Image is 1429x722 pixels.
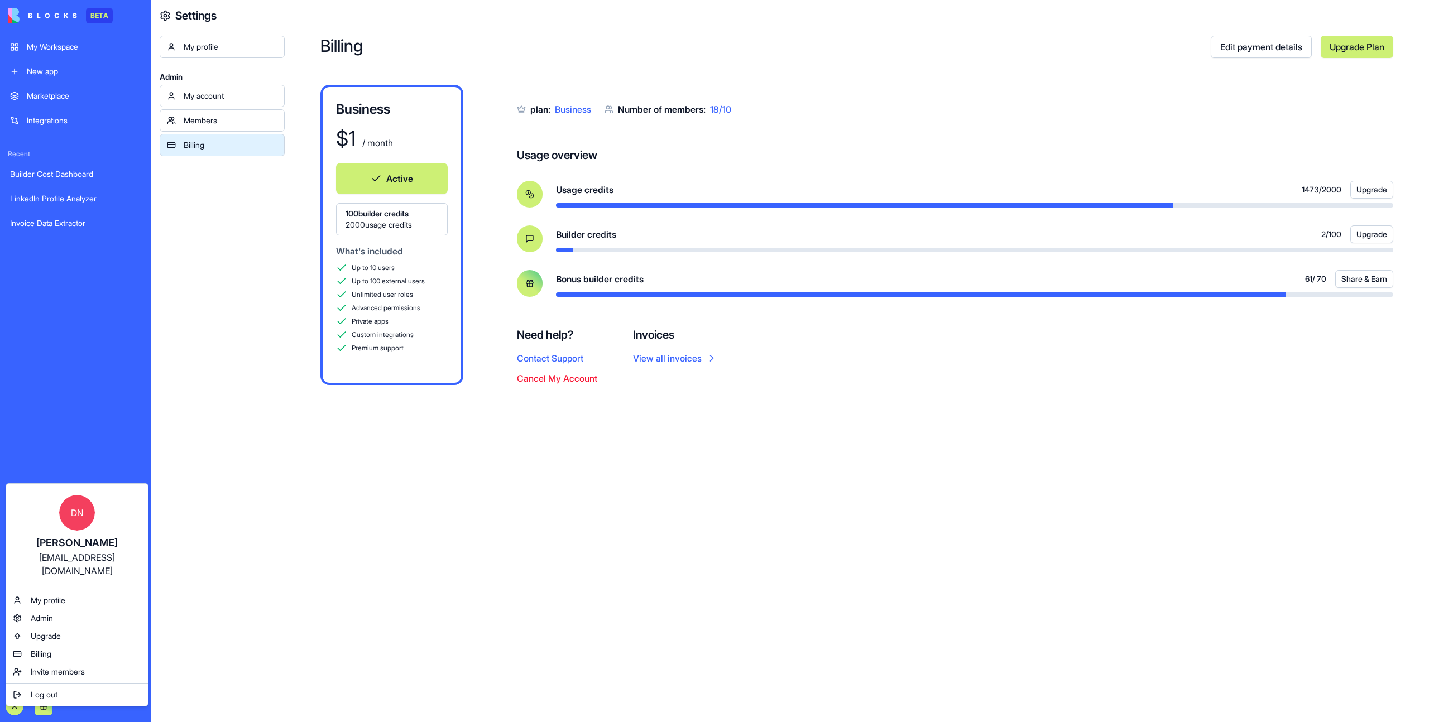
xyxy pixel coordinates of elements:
[17,551,137,577] div: [EMAIL_ADDRESS][DOMAIN_NAME]
[31,595,65,606] span: My profile
[10,218,141,229] div: Invoice Data Extractor
[8,663,146,681] a: Invite members
[31,630,61,642] span: Upgrade
[31,666,85,677] span: Invite members
[31,648,51,660] span: Billing
[8,609,146,627] a: Admin
[10,193,141,204] div: LinkedIn Profile Analyzer
[10,169,141,180] div: Builder Cost Dashboard
[8,591,146,609] a: My profile
[31,613,53,624] span: Admin
[8,645,146,663] a: Billing
[17,535,137,551] div: [PERSON_NAME]
[8,627,146,645] a: Upgrade
[8,486,146,586] a: DN[PERSON_NAME][EMAIL_ADDRESS][DOMAIN_NAME]
[31,689,57,700] span: Log out
[3,150,147,158] span: Recent
[59,495,95,531] span: DN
